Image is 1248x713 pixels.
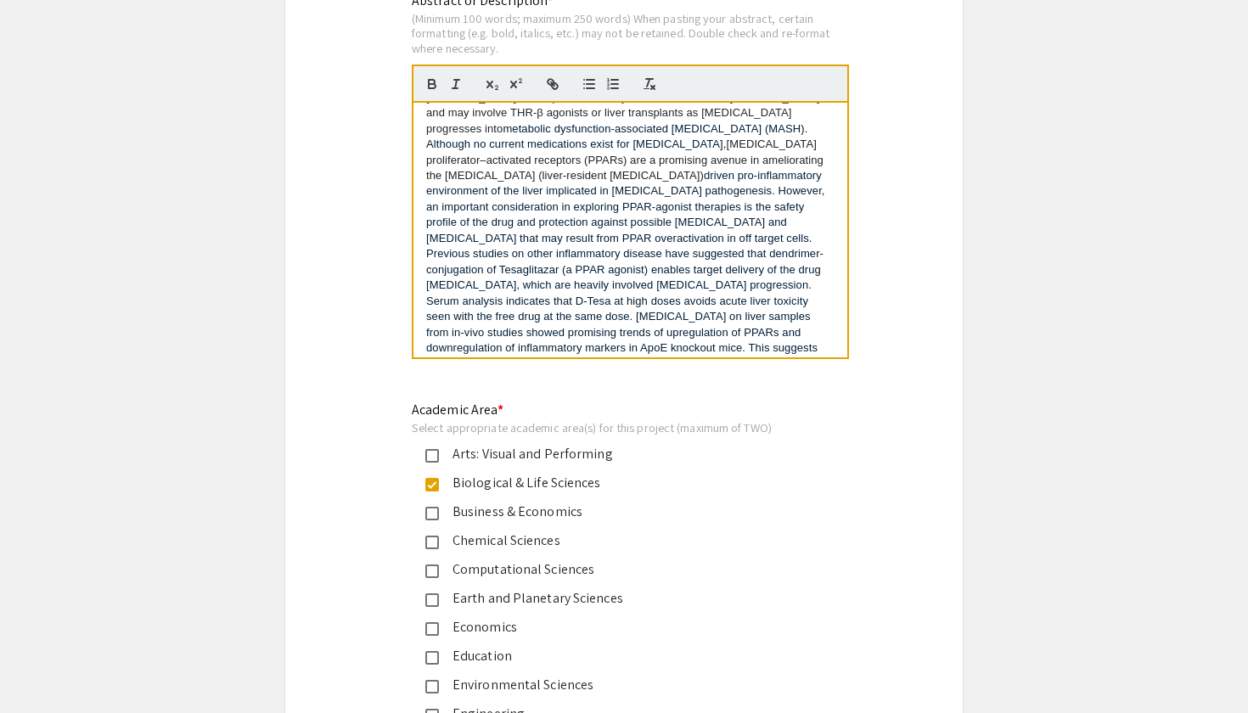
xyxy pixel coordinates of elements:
div: Earth and Planetary Sciences [439,588,795,609]
div: Business & Economics [439,502,795,522]
div: Select appropriate academic area(s) for this project (maximum of TWO) [412,420,809,435]
div: Arts: Visual and Performing [439,444,795,464]
span: metabolic dysfunction-associated [MEDICAL_DATA] (MASH). Although no current medications exist for... [426,122,810,150]
div: Environmental Sciences [439,675,795,695]
iframe: Chat [13,637,72,700]
div: Biological & Life Sciences [439,473,795,493]
div: Chemical Sciences [439,531,795,551]
div: Economics [439,617,795,637]
div: (Minimum 100 words; maximum 250 words) When pasting your abstract, certain formatting (e.g. bold,... [412,11,849,56]
div: Computational Sciences [439,559,795,580]
mat-label: Academic Area [412,401,503,418]
div: Education [439,646,795,666]
span: [MEDICAL_DATA] proliferator–activated receptors (PPARs) are a promising avenue in ameliorating th... [426,138,827,182]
